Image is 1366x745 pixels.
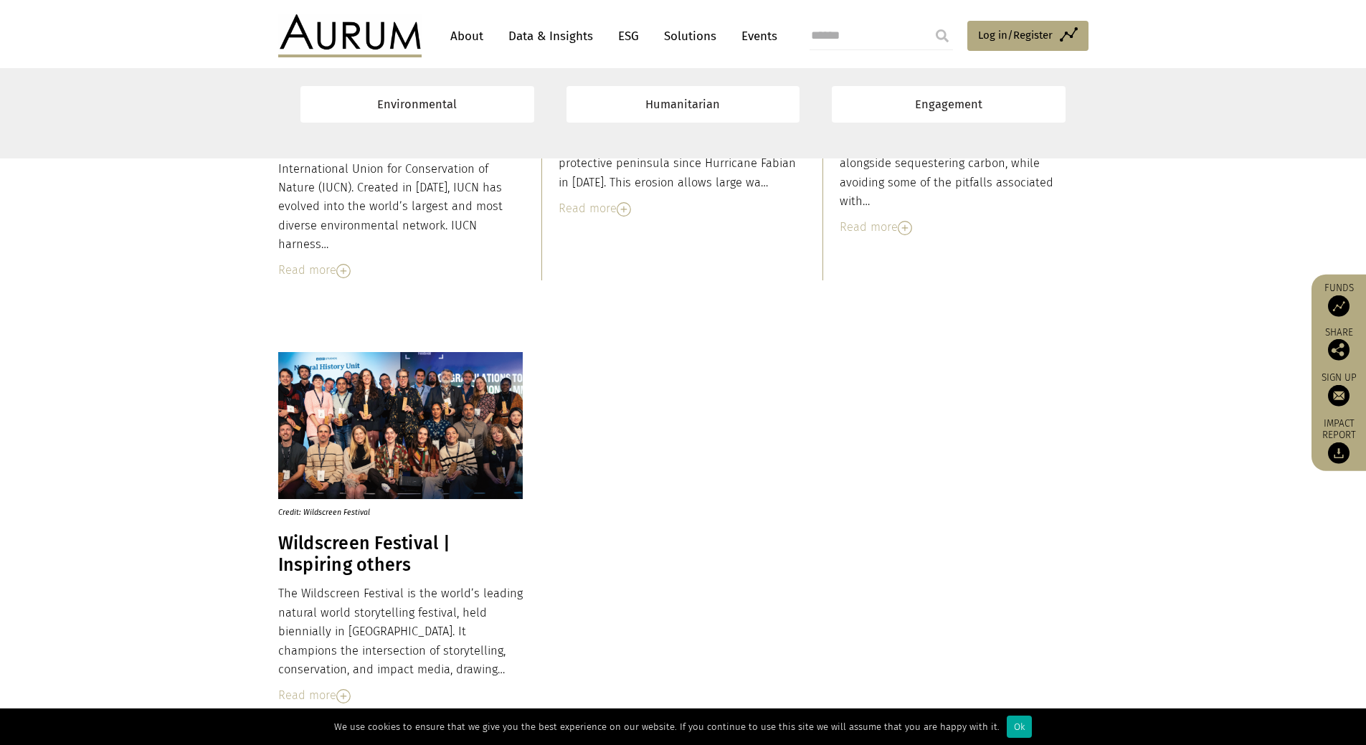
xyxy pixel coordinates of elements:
input: Submit [928,22,957,50]
div: Aurum Kaleidoscope supports the International Union for Conservation of Nature (IUCN). Created in... [278,141,523,254]
img: Read More [617,202,631,217]
div: Read more [840,218,1085,237]
div: Share [1319,327,1359,360]
div: Read more [559,199,804,218]
a: Environmental [300,86,534,123]
a: Impact report [1319,417,1359,464]
a: Log in/Register [967,21,1088,51]
div: The Wildscreen Festival is the world’s leading natural world storytelling festival, held biennial... [278,584,523,679]
div: Ok [1007,716,1032,738]
a: Solutions [657,23,724,49]
div: Read more [278,686,523,705]
img: Access Funds [1328,295,1350,316]
a: Funds [1319,281,1359,316]
a: Events [734,23,777,49]
h3: Wildscreen Festival | Inspiring others [278,533,523,576]
a: Humanitarian [566,86,800,123]
img: Read More [898,221,912,235]
a: ESG [611,23,646,49]
div: Read more [278,261,523,280]
span: Log in/Register [978,27,1053,44]
img: Sign up to our newsletter [1328,384,1350,406]
img: Read More [336,264,351,278]
img: Aurum [278,14,422,57]
img: Share this post [1328,338,1350,360]
a: Sign up [1319,371,1359,406]
img: Read More [336,689,351,703]
a: Data & Insights [501,23,600,49]
p: Credit: Wildscreen Festival [278,499,511,518]
a: About [443,23,490,49]
a: Engagement [832,86,1066,123]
